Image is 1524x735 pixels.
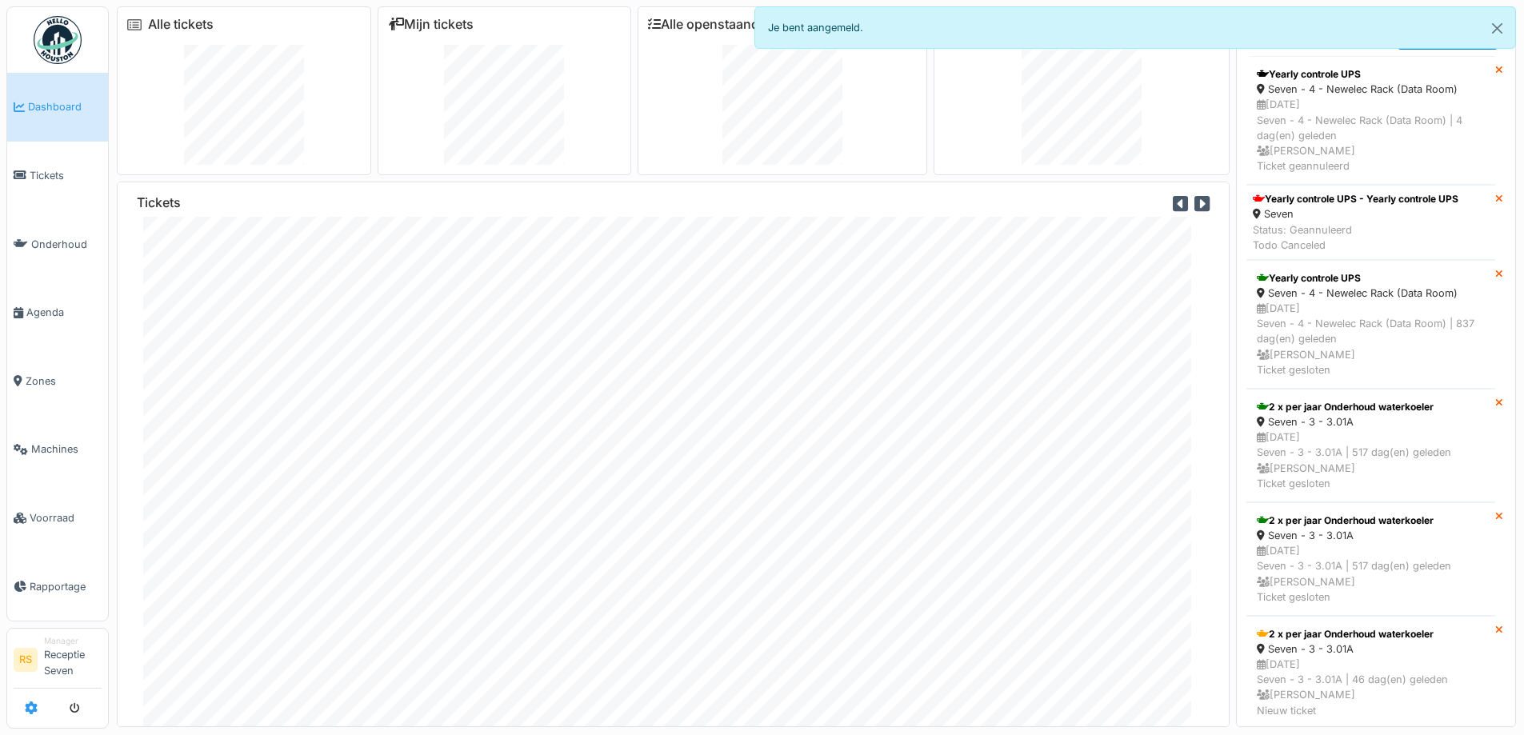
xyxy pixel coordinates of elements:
div: Seven - 4 - Newelec Rack (Data Room) [1257,286,1485,301]
a: Dashboard [7,73,108,142]
a: Tickets [7,142,108,210]
li: RS [14,648,38,672]
div: Yearly controle UPS [1257,271,1485,286]
div: Seven - 3 - 3.01A [1257,528,1485,543]
img: Badge_color-CXgf-gQk.svg [34,16,82,64]
div: Status: Geannuleerd [1253,222,1458,253]
a: Alle tickets [148,17,214,32]
span: Agenda [26,305,102,320]
div: Seven - 3 - 3.01A [1257,641,1485,657]
div: Je bent aangemeld. [754,6,1517,49]
span: Tickets [30,168,102,183]
a: Yearly controle UPS - Yearly controle UPS Seven Status: Geannuleerd Todo Canceled [1246,185,1495,260]
a: RS ManagerReceptie Seven [14,635,102,689]
div: Seven - 3 - 3.01A [1257,414,1485,429]
span: translation missing: nl.notification.todo_canceled [1253,239,1326,251]
div: 2 x per jaar Onderhoud waterkoeler [1257,400,1485,414]
a: Yearly controle UPS Seven - 4 - Newelec Rack (Data Room) [DATE]Seven - 4 - Newelec Rack (Data Roo... [1246,260,1495,389]
div: 2 x per jaar Onderhoud waterkoeler [1257,627,1485,641]
span: Machines [31,441,102,457]
div: Seven [1253,206,1458,222]
a: 2 x per jaar Onderhoud waterkoeler Seven - 3 - 3.01A [DATE]Seven - 3 - 3.01A | 517 dag(en) gelede... [1246,502,1495,616]
a: Machines [7,415,108,484]
div: Seven - 4 - Newelec Rack (Data Room) [1257,82,1485,97]
div: [DATE] Seven - 3 - 3.01A | 46 dag(en) geleden [PERSON_NAME] Nieuw ticket [1257,657,1485,718]
a: Zones [7,347,108,416]
a: Mijn tickets [388,17,474,32]
span: Voorraad [30,510,102,525]
div: [DATE] Seven - 3 - 3.01A | 517 dag(en) geleden [PERSON_NAME] Ticket gesloten [1257,543,1485,605]
h6: Tickets [137,195,181,210]
span: Rapportage [30,579,102,594]
a: Rapportage [7,552,108,621]
div: [DATE] Seven - 4 - Newelec Rack (Data Room) | 4 dag(en) geleden [PERSON_NAME] Ticket geannuleerd [1257,97,1485,174]
div: [DATE] Seven - 3 - 3.01A | 517 dag(en) geleden [PERSON_NAME] Ticket gesloten [1257,429,1485,491]
a: Voorraad [7,484,108,553]
span: Zones [26,373,102,389]
span: Onderhoud [31,237,102,252]
li: Receptie Seven [44,635,102,685]
a: 2 x per jaar Onderhoud waterkoeler Seven - 3 - 3.01A [DATE]Seven - 3 - 3.01A | 517 dag(en) gelede... [1246,389,1495,502]
div: 2 x per jaar Onderhoud waterkoeler [1257,513,1485,528]
a: Yearly controle UPS Seven - 4 - Newelec Rack (Data Room) [DATE]Seven - 4 - Newelec Rack (Data Roo... [1246,56,1495,185]
div: Manager [44,635,102,647]
div: [DATE] Seven - 4 - Newelec Rack (Data Room) | 837 dag(en) geleden [PERSON_NAME] Ticket gesloten [1257,301,1485,377]
button: Close [1479,7,1515,50]
a: Alle openstaande taken [648,17,803,32]
a: Onderhoud [7,210,108,278]
a: Agenda [7,278,108,347]
a: 2 x per jaar Onderhoud waterkoeler Seven - 3 - 3.01A [DATE]Seven - 3 - 3.01A | 46 dag(en) geleden... [1246,616,1495,729]
span: Dashboard [28,99,102,114]
div: Yearly controle UPS [1257,67,1485,82]
div: Yearly controle UPS - Yearly controle UPS [1253,192,1458,206]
